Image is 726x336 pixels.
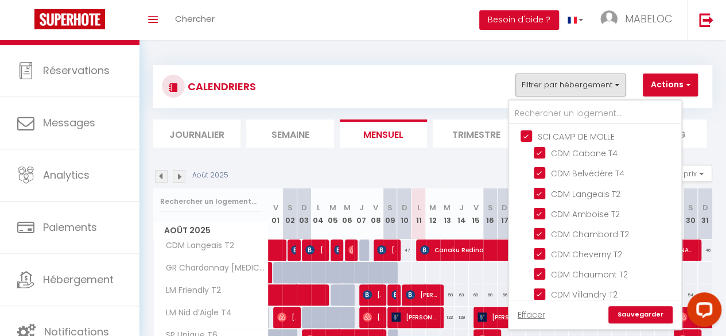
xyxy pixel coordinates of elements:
[269,188,283,240] th: 01
[702,202,708,213] abbr: D
[311,188,325,240] th: 04
[698,188,712,240] th: 31
[277,306,296,328] span: [PERSON_NAME]
[301,202,307,213] abbr: D
[391,284,396,306] span: [PERSON_NAME]
[417,202,420,213] abbr: L
[426,188,440,240] th: 12
[455,284,469,306] div: 63
[156,307,235,319] span: LM Nid d’Aigle T4
[391,306,437,328] span: [PERSON_NAME]
[153,119,240,148] li: Journalier
[509,103,681,124] input: Rechercher un logement...
[688,202,693,213] abbr: S
[325,188,340,240] th: 05
[156,262,270,275] span: GR Chardonnay [MEDICAL_DATA]
[317,202,320,213] abbr: L
[273,202,278,213] abbr: V
[282,188,297,240] th: 02
[359,202,364,213] abbr: J
[473,202,479,213] abbr: V
[515,74,626,96] button: Filtrer par hébergement
[334,239,339,261] span: [PERSON_NAME]
[377,239,395,261] span: [PERSON_NAME]
[698,284,712,306] div: 48
[551,229,629,240] span: CDM Chambord T2
[469,284,483,306] div: 68
[297,188,311,240] th: 03
[291,239,296,261] span: [PERSON_NAME]
[479,10,559,30] button: Besoin d'aide ?
[340,119,427,148] li: Mensuel
[411,188,426,240] th: 11
[34,9,105,29] img: Super Booking
[483,284,498,306] div: 68
[156,284,224,297] span: LM Friendly T2
[483,188,498,240] th: 16
[459,202,464,213] abbr: J
[444,202,451,213] abbr: M
[477,306,523,328] span: [PERSON_NAME]
[160,191,262,212] input: Rechercher un logement...
[43,115,95,130] span: Messages
[43,63,110,78] span: Réservations
[600,10,618,28] img: ...
[455,307,469,328] div: 129
[406,284,438,306] span: [PERSON_NAME]
[698,240,712,261] div: 46
[383,188,397,240] th: 09
[340,188,354,240] th: 06
[43,220,97,234] span: Paiements
[608,306,673,323] a: Sauvegarder
[305,239,324,261] span: [PERSON_NAME]
[420,239,549,261] span: Canaku Redina
[192,170,228,181] p: Août 2025
[551,208,620,220] span: CDM Amboise T2
[498,188,512,240] th: 17
[488,202,493,213] abbr: S
[246,119,333,148] li: Semaine
[684,188,698,240] th: 30
[368,188,383,240] th: 08
[498,284,512,306] div: 56
[699,13,713,27] img: logout
[154,222,268,239] span: Août 2025
[387,202,393,213] abbr: S
[373,202,378,213] abbr: V
[401,202,407,213] abbr: D
[175,13,215,25] span: Chercher
[551,188,620,200] span: CDM Langeais T2
[469,188,483,240] th: 15
[397,188,411,240] th: 10
[363,306,381,328] span: [PERSON_NAME]
[678,288,726,336] iframe: LiveChat chat widget
[397,240,411,261] div: 47
[185,74,256,99] h3: CALENDRIERS
[43,272,114,287] span: Hébergement
[502,202,507,213] abbr: D
[625,11,673,26] span: MABELOC
[363,284,381,306] span: [PERSON_NAME]
[348,239,353,261] span: Moulay El
[440,188,455,240] th: 13
[329,202,336,213] abbr: M
[440,284,455,306] div: 58
[287,202,292,213] abbr: S
[440,307,455,328] div: 123
[156,240,237,252] span: CDM Langeais T2
[508,99,682,330] div: Filtrer par hébergement
[429,202,436,213] abbr: M
[433,119,520,148] li: Trimestre
[643,74,698,96] button: Actions
[455,188,469,240] th: 14
[354,188,368,240] th: 07
[684,284,698,306] div: 54
[344,202,351,213] abbr: M
[43,168,90,182] span: Analytics
[518,308,545,321] a: Effacer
